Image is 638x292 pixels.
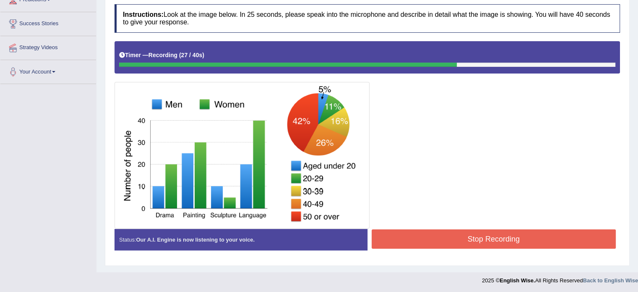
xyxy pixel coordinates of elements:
a: Back to English Wise [583,277,638,284]
strong: English Wise. [500,277,535,284]
a: Success Stories [0,12,96,33]
strong: Our A.I. Engine is now listening to your voice. [136,237,255,243]
b: ( [179,52,181,58]
div: 2025 © All Rights Reserved [482,272,638,284]
h4: Look at the image below. In 25 seconds, please speak into the microphone and describe in detail w... [115,4,620,32]
div: Status: [115,229,367,250]
b: ) [202,52,204,58]
b: 27 / 40s [181,52,203,58]
a: Strategy Videos [0,36,96,57]
a: Your Account [0,60,96,81]
b: Recording [148,52,177,58]
h5: Timer — [119,52,204,58]
button: Stop Recording [372,229,616,249]
b: Instructions: [123,11,164,18]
